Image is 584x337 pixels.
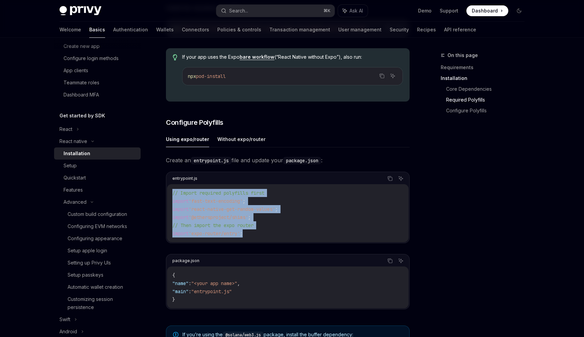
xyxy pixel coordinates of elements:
[229,7,248,15] div: Search...
[444,22,476,38] a: API reference
[388,72,397,80] button: Ask AI
[166,156,410,165] span: Create an file and update your :
[64,66,88,75] div: App clients
[466,5,508,16] a: Dashboard
[240,230,243,236] span: ;
[68,210,127,218] div: Custom build configuration
[156,22,174,38] a: Wallets
[54,160,141,172] a: Setup
[54,184,141,196] a: Features
[59,22,81,38] a: Welcome
[338,22,382,38] a: User management
[189,198,243,204] span: 'fast-text-encoding'
[189,280,191,286] span: :
[59,137,87,145] div: React native
[172,214,189,220] span: import
[54,172,141,184] a: Quickstart
[172,230,189,236] span: import
[269,22,330,38] a: Transaction management
[447,51,478,59] span: On this page
[59,112,105,120] h5: Get started by SDK
[172,256,199,265] div: package.json
[396,174,405,183] button: Ask AI
[191,157,232,164] code: entrypoint.js
[446,84,530,94] a: Core Dependencies
[54,89,141,101] a: Dashboard MFA
[68,259,111,267] div: Setting up Privy UIs
[59,328,77,336] div: Android
[172,198,189,204] span: import
[54,245,141,257] a: Setup apple login
[386,174,394,183] button: Copy the contents from the code block
[189,230,240,236] span: 'expo-router/entry'
[418,7,432,14] a: Demo
[189,214,248,220] span: '@ethersproject/shims'
[472,7,498,14] span: Dashboard
[338,5,368,17] button: Ask AI
[54,293,141,313] a: Customizing session persistence
[283,157,321,164] code: package.json
[243,198,245,204] span: ;
[59,6,101,16] img: dark logo
[446,94,530,105] a: Required Polyfills
[68,247,107,255] div: Setup apple login
[68,295,137,311] div: Customizing session persistence
[64,54,119,62] div: Configure login methods
[172,272,175,278] span: {
[64,149,90,158] div: Installation
[64,186,83,194] div: Features
[182,22,209,38] a: Connectors
[237,280,240,286] span: ,
[172,280,189,286] span: "name"
[89,22,105,38] a: Basics
[378,72,386,80] button: Copy the contents from the code block
[446,105,530,116] a: Configure Polyfills
[59,315,70,324] div: Swift
[440,7,458,14] a: Support
[217,131,266,147] button: Without expo/router
[166,131,209,147] button: Using expo/router
[54,232,141,245] a: Configuring appearance
[54,77,141,89] a: Teammate roles
[54,208,141,220] a: Custom build configuration
[441,73,530,84] a: Installation
[191,288,232,294] span: "entrypoint.js"
[172,288,189,294] span: "main"
[217,22,261,38] a: Policies & controls
[514,5,525,16] button: Toggle dark mode
[182,54,403,60] span: If your app uses the Expo (“React Native without Expo”), also run:
[54,220,141,232] a: Configuring EVM networks
[54,257,141,269] a: Setting up Privy UIs
[172,206,189,212] span: import
[417,22,436,38] a: Recipes
[64,91,99,99] div: Dashboard MFA
[64,162,77,170] div: Setup
[441,62,530,73] a: Requirements
[189,288,191,294] span: :
[191,280,237,286] span: "<your app name>"
[54,147,141,160] a: Installation
[68,271,103,279] div: Setup passkeys
[54,269,141,281] a: Setup passkeys
[68,283,123,291] div: Automatic wallet creation
[396,256,405,265] button: Ask AI
[275,206,278,212] span: ;
[113,22,148,38] a: Authentication
[188,73,196,79] span: npx
[54,52,141,64] a: Configure login methods
[196,73,226,79] span: pod-install
[166,118,223,127] span: Configure Polyfills
[240,54,274,60] a: bare workflow
[323,8,331,13] span: ⌘ K
[54,64,141,77] a: App clients
[189,206,275,212] span: 'react-native-get-random-values'
[216,5,335,17] button: Search...⌘K
[386,256,394,265] button: Copy the contents from the code block
[172,222,253,228] span: // Then import the expo router
[59,125,72,133] div: React
[349,7,363,14] span: Ask AI
[68,234,122,243] div: Configuring appearance
[172,190,264,196] span: // Import required polyfills first
[248,214,251,220] span: ;
[172,174,197,183] div: entrypoint.js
